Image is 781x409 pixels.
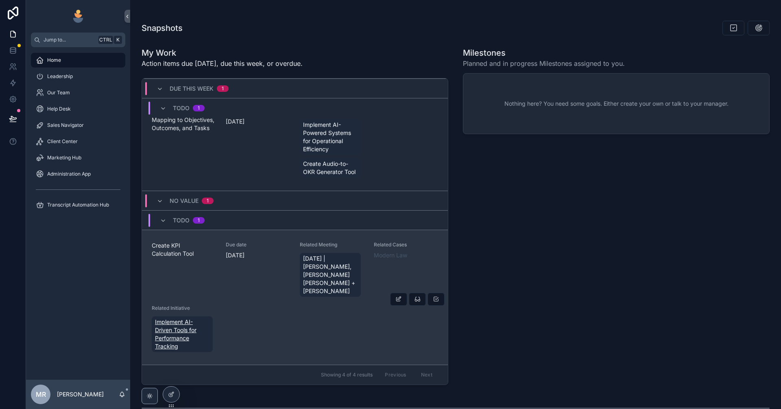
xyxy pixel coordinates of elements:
a: Modern Law [374,251,407,259]
div: 1 [198,217,200,224]
a: Create Audio-to-OKR Generator Tool [300,158,361,178]
a: Leadership [31,69,125,84]
span: Sales Navigator [47,122,84,128]
p: [PERSON_NAME] [57,390,104,398]
span: Related Meeting [300,241,364,248]
a: Home [31,53,125,67]
span: Nothing here? You need some goals. Either create your own or talk to your manager. [504,100,729,108]
a: Implement AI-Powered Systems for Operational Efficiency [300,119,361,155]
a: [DATE] | [PERSON_NAME], [PERSON_NAME] [PERSON_NAME] + [PERSON_NAME] [300,253,361,297]
span: Related Cases [374,241,438,248]
a: Implement AI-Driven Tools for Performance Tracking [152,316,213,352]
span: Transcript Automation Hub [47,202,109,208]
a: Sales Navigator [31,118,125,133]
span: Due This Week [170,85,214,93]
h1: My Work [142,47,303,59]
a: Administration App [31,167,125,181]
span: Create Audio-to-OKR Generator Tool [303,160,358,176]
p: [DATE] [226,251,244,259]
span: MR [36,389,46,399]
button: Jump to...CtrlK [31,33,125,47]
a: Create KPI Calculation ToolDue date[DATE]Related Meeting[DATE] | [PERSON_NAME], [PERSON_NAME] [PE... [142,230,448,365]
a: Our Team [31,85,125,100]
span: Related Initiative [152,305,216,311]
span: Todo [173,216,190,224]
span: Showing 4 of 4 results [321,372,373,378]
a: Marketing Hub [31,150,125,165]
span: Implement AI-Driven Tools for Performance Tracking [155,318,209,350]
span: Leadership [47,73,73,80]
span: Our Team [47,89,70,96]
a: Client Center [31,134,125,149]
div: 1 [207,198,209,204]
span: Implement AI-Powered Systems for Operational Efficiency [303,121,358,153]
h1: Snapshots [142,22,183,34]
div: scrollable content [26,47,130,223]
p: [DATE] [226,117,244,126]
span: Jump to... [44,37,95,43]
span: Due date [226,241,290,248]
h1: Milestones [463,47,625,59]
span: Todo [173,104,190,112]
span: Ctrl [98,36,113,44]
span: [DATE] | [PERSON_NAME], [PERSON_NAME] [PERSON_NAME] + [PERSON_NAME] [303,255,358,295]
span: Marketing Hub [47,154,81,161]
a: Transcript Automation Hub [31,198,125,212]
img: App logo [72,10,85,23]
span: Configure Automated Mapping to Objectives, Outcomes, and Tasks [152,108,216,132]
span: Client Center [47,138,78,145]
div: 1 [198,105,200,111]
span: Administration App [47,171,91,177]
a: Help Desk [31,102,125,116]
span: No value [170,197,199,205]
span: Planned and in progress Milestones assigned to you. [463,59,625,68]
div: 1 [222,85,224,92]
span: Home [47,57,61,63]
span: K [115,37,121,43]
a: Configure Automated Mapping to Objectives, Outcomes, and TasksDue date[DATE]Related InitiativeImp... [142,96,448,191]
span: Help Desk [47,106,71,112]
span: Create KPI Calculation Tool [152,241,216,258]
p: Action items due [DATE], due this week, or overdue. [142,59,303,68]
